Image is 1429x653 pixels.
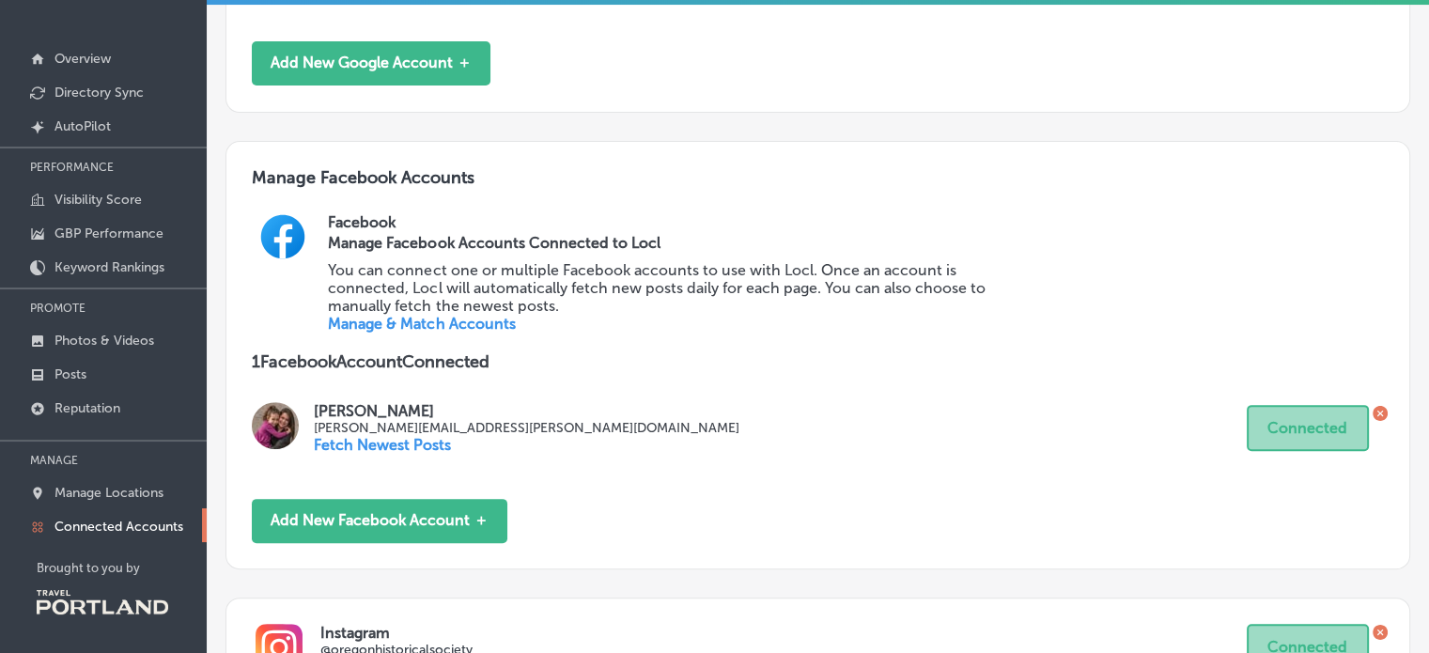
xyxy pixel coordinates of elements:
p: Fetch Newest Posts [314,436,739,454]
p: Reputation [54,400,120,416]
p: 1 Facebook Account Connected [252,351,1384,372]
p: Instagram [320,624,1246,642]
p: Photos & Videos [54,333,154,349]
p: [PERSON_NAME][EMAIL_ADDRESS][PERSON_NAME][DOMAIN_NAME] [314,420,739,436]
p: You can connect one or multiple Facebook accounts to use with Locl. Once an account is connected,... [328,261,1014,315]
p: GBP Performance [54,225,163,241]
h3: Manage Facebook Accounts Connected to Locl [328,234,1014,252]
p: Keyword Rankings [54,259,164,275]
img: Travel Portland [37,590,168,614]
button: Connected [1247,405,1369,451]
p: AutoPilot [54,118,111,134]
p: Connected Accounts [54,519,183,535]
p: [PERSON_NAME] [314,402,739,420]
p: Posts [54,366,86,382]
p: Manage Locations [54,485,163,501]
h2: Facebook [328,213,1383,231]
p: Overview [54,51,111,67]
button: Add New Google Account ＋ [252,41,490,86]
button: Add New Facebook Account ＋ [252,499,507,543]
p: Visibility Score [54,192,142,208]
h3: Manage Facebook Accounts [252,167,1384,213]
p: Brought to you by [37,561,207,575]
a: Manage & Match Accounts [328,315,515,333]
p: Directory Sync [54,85,144,101]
